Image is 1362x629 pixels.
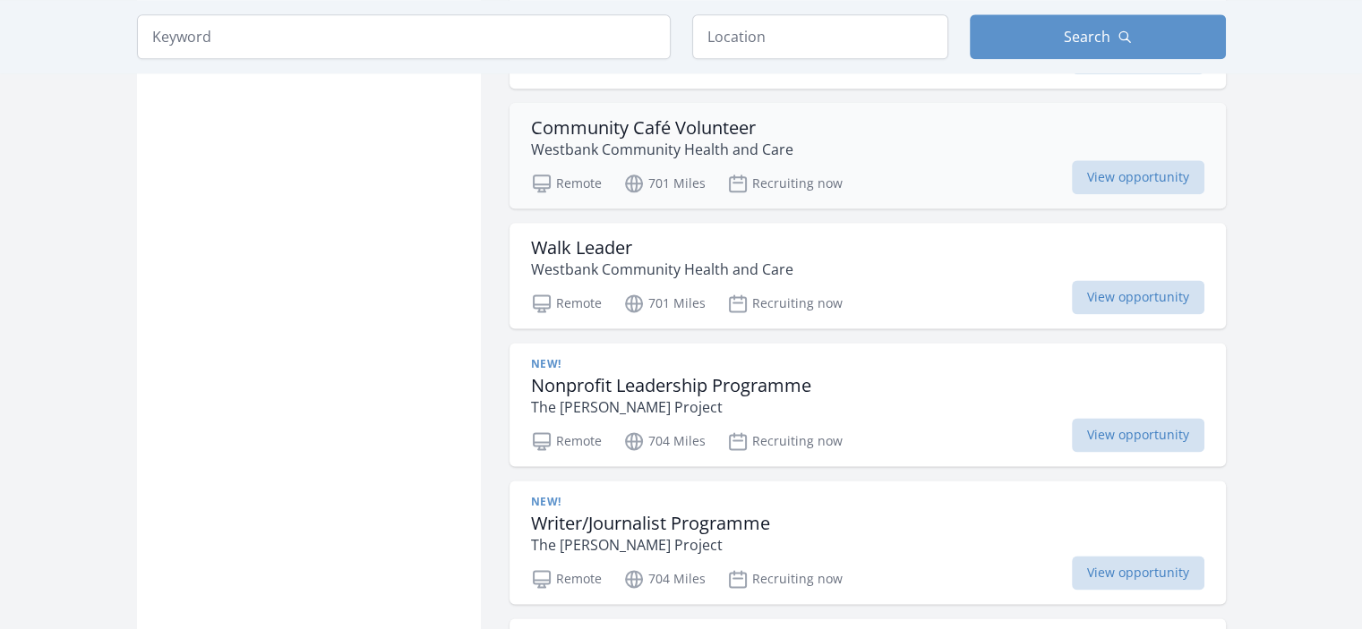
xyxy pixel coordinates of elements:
[510,103,1226,208] a: Community Café Volunteer Westbank Community Health and Care Remote 701 Miles Recruiting now View ...
[692,14,948,59] input: Location
[1072,160,1204,194] span: View opportunity
[137,14,671,59] input: Keyword
[727,568,843,590] p: Recruiting now
[1072,418,1204,452] span: View opportunity
[1064,26,1110,47] span: Search
[623,173,706,194] p: 701 Miles
[531,357,561,371] span: New!
[531,117,793,139] h3: Community Café Volunteer
[510,480,1226,604] a: New! Writer/Journalist Programme The [PERSON_NAME] Project Remote 704 Miles Recruiting now View o...
[531,430,602,452] p: Remote
[531,173,602,194] p: Remote
[531,396,811,418] p: The [PERSON_NAME] Project
[531,139,793,160] p: Westbank Community Health and Care
[531,513,770,534] h3: Writer/Journalist Programme
[531,568,602,590] p: Remote
[727,430,843,452] p: Recruiting now
[531,293,602,314] p: Remote
[531,495,561,509] span: New!
[531,259,793,280] p: Westbank Community Health and Care
[531,534,770,556] p: The [PERSON_NAME] Project
[510,223,1226,328] a: Walk Leader Westbank Community Health and Care Remote 701 Miles Recruiting now View opportunity
[531,375,811,396] h3: Nonprofit Leadership Programme
[727,293,843,314] p: Recruiting now
[623,430,706,452] p: 704 Miles
[623,568,706,590] p: 704 Miles
[1072,280,1204,314] span: View opportunity
[1072,556,1204,590] span: View opportunity
[727,173,843,194] p: Recruiting now
[970,14,1226,59] button: Search
[510,343,1226,466] a: New! Nonprofit Leadership Programme The [PERSON_NAME] Project Remote 704 Miles Recruiting now Vie...
[623,293,706,314] p: 701 Miles
[531,237,793,259] h3: Walk Leader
